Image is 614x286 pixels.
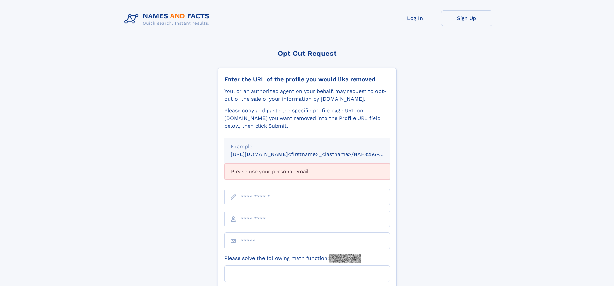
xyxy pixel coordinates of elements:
div: Please copy and paste the specific profile page URL on [DOMAIN_NAME] you want removed into the Pr... [224,107,390,130]
div: Opt Out Request [218,49,397,57]
a: Log In [389,10,441,26]
small: [URL][DOMAIN_NAME]<firstname>_<lastname>/NAF325G-xxxxxxxx [231,151,402,157]
div: Please use your personal email ... [224,163,390,180]
img: Logo Names and Facts [122,10,215,28]
div: Example: [231,143,384,151]
a: Sign Up [441,10,492,26]
div: You, or an authorized agent on your behalf, may request to opt-out of the sale of your informatio... [224,87,390,103]
label: Please solve the following math function: [224,254,361,263]
div: Enter the URL of the profile you would like removed [224,76,390,83]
